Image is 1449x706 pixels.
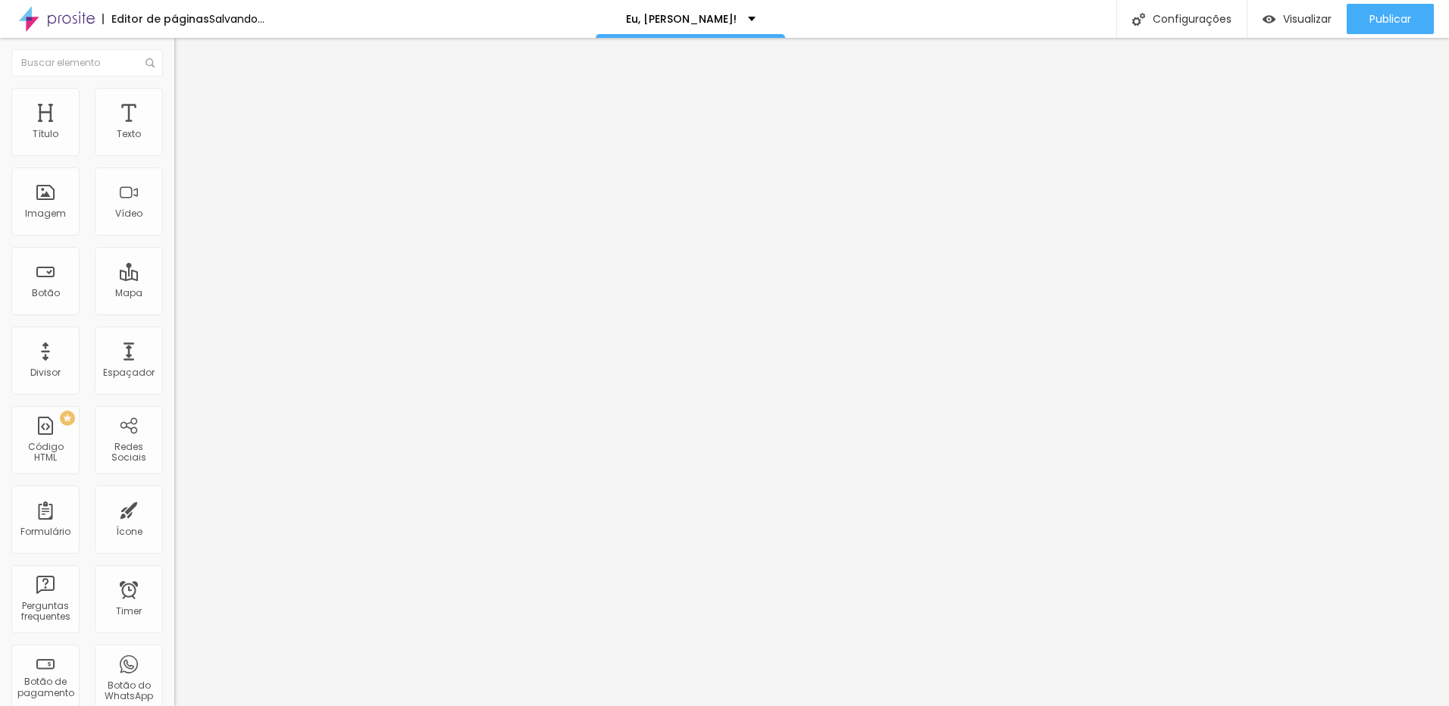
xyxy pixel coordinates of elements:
div: Botão de pagamento [15,676,75,698]
input: Buscar elemento [11,49,163,77]
div: Mapa [115,288,142,298]
img: Icone [1132,13,1145,26]
button: Publicar [1347,4,1434,34]
div: Ícone [116,526,142,537]
button: Visualizar [1247,4,1347,34]
p: Eu, [PERSON_NAME]! [626,14,737,24]
div: Vídeo [115,208,142,219]
div: Formulário [20,526,70,537]
div: Título [33,129,58,139]
iframe: Editor [174,38,1449,706]
div: Botão [32,288,60,298]
div: Botão do WhatsApp [99,680,158,702]
span: Visualizar [1283,13,1332,25]
div: Imagem [25,208,66,219]
div: Espaçador [103,367,155,378]
div: Timer [116,606,142,617]
img: view-1.svg [1263,13,1275,26]
div: Salvando... [209,14,264,24]
div: Editor de páginas [102,14,209,24]
span: Publicar [1369,13,1411,25]
div: Texto [117,129,141,139]
div: Perguntas frequentes [15,601,75,623]
img: Icone [146,58,155,67]
div: Código HTML [15,442,75,464]
div: Redes Sociais [99,442,158,464]
div: Divisor [30,367,61,378]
